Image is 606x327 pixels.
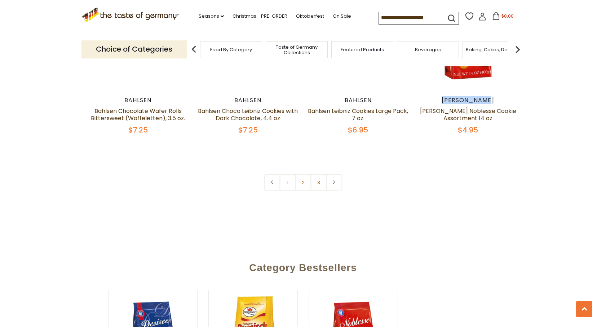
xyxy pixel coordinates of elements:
p: Choice of Categories [81,40,187,58]
a: Food By Category [210,47,252,52]
a: On Sale [333,12,351,20]
a: Christmas - PRE-ORDER [233,12,287,20]
a: Taste of Germany Collections [268,44,326,55]
span: $6.95 [348,125,368,135]
div: Bahlsen [197,97,300,104]
a: Seasons [199,12,224,20]
a: Bahlsen Choco Leibniz Cookies with Dark Chocolate, 4.4 oz [198,107,298,122]
span: $0.00 [501,13,514,19]
a: Bahlsen Leibniz Cookies Large Pack, 7 oz. [308,107,408,122]
div: Bahlsen [87,97,190,104]
a: Oktoberfest [296,12,324,20]
img: next arrow [510,42,525,57]
a: Baking, Cakes, Desserts [466,47,522,52]
div: Bahlsen [307,97,410,104]
a: [PERSON_NAME] Noblesse Cookie Assortment 14 oz [420,107,516,122]
div: Category Bestsellers [53,251,554,281]
div: [PERSON_NAME] [417,97,519,104]
a: 1 [279,174,296,191]
button: $0.00 [488,12,518,23]
span: $7.25 [128,125,148,135]
span: $7.25 [238,125,258,135]
a: 3 [310,174,327,191]
a: Featured Products [341,47,384,52]
span: $4.95 [458,125,478,135]
a: Bahlsen Chocolate Wafer Rolls Bittersweet (Waffeletten), 3.5 oz. [91,107,185,122]
img: previous arrow [187,42,201,57]
a: Beverages [415,47,441,52]
a: 2 [295,174,311,191]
